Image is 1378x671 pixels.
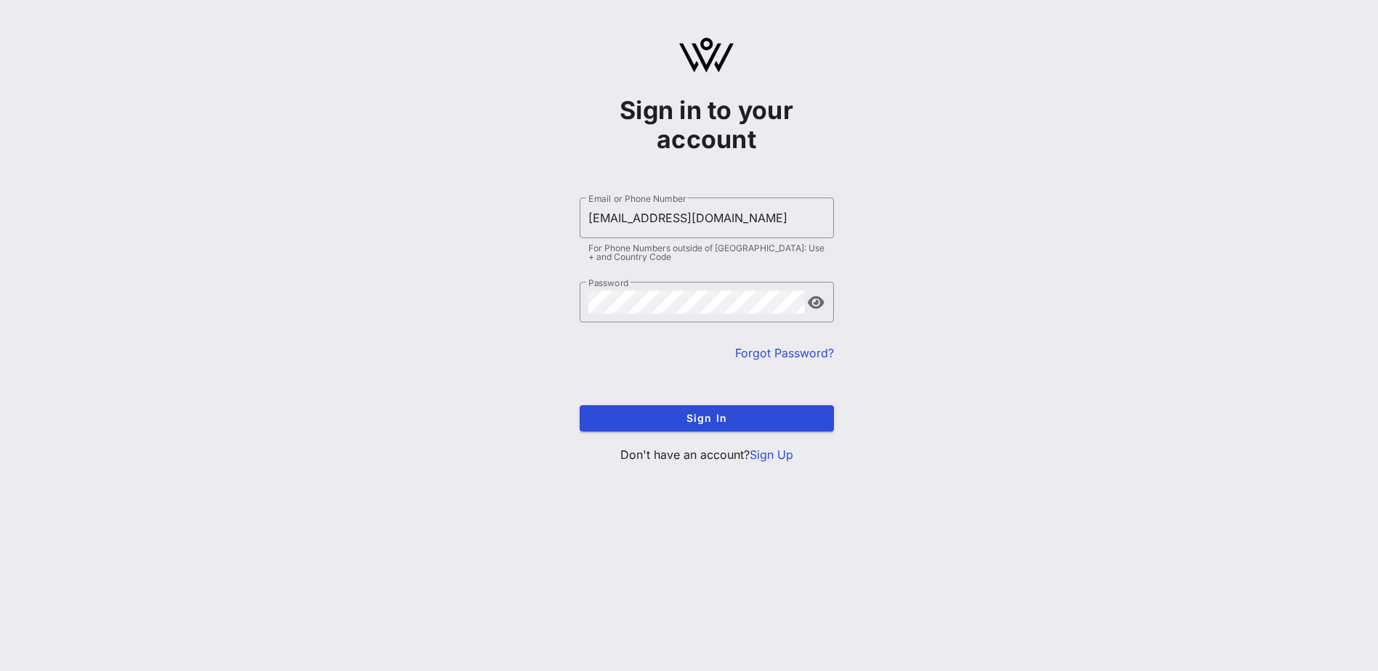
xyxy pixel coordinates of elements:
[735,346,834,360] a: Forgot Password?
[580,96,834,154] h1: Sign in to your account
[679,38,734,73] img: logo.svg
[591,412,822,424] span: Sign In
[580,446,834,463] p: Don't have an account?
[588,193,686,204] label: Email or Phone Number
[580,405,834,431] button: Sign In
[588,277,629,288] label: Password
[588,244,825,261] div: For Phone Numbers outside of [GEOGRAPHIC_DATA]: Use + and Country Code
[808,296,824,310] button: append icon
[750,447,793,462] a: Sign Up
